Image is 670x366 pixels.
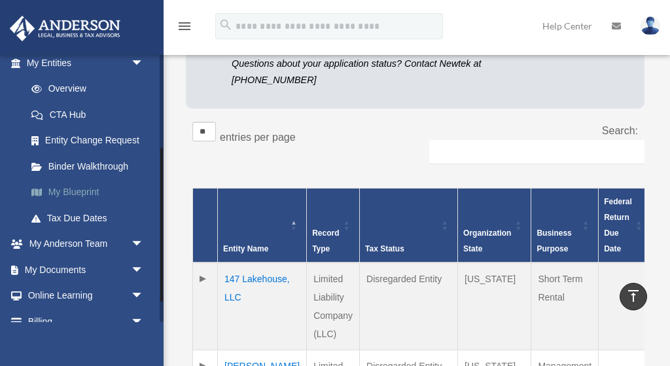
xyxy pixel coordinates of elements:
[219,18,233,32] i: search
[360,263,458,350] td: Disregarded Entity
[177,18,192,34] i: menu
[131,50,157,77] span: arrow_drop_down
[232,56,495,88] p: Questions about your application status? Contact Newtek at [PHONE_NUMBER]
[18,179,164,206] a: My Blueprint
[9,283,164,309] a: Online Learningarrow_drop_down
[18,128,164,154] a: Entity Change Request
[9,50,164,76] a: My Entitiesarrow_drop_down
[131,308,157,335] span: arrow_drop_down
[458,189,531,263] th: Organization State: Activate to sort
[18,101,164,128] a: CTA Hub
[131,283,157,310] span: arrow_drop_down
[599,189,652,263] th: Federal Return Due Date: Activate to sort
[18,153,164,179] a: Binder Walkthrough
[602,125,638,136] label: Search:
[131,257,157,284] span: arrow_drop_down
[604,197,632,253] span: Federal Return Due Date
[177,23,192,34] a: menu
[18,205,164,231] a: Tax Due Dates
[9,308,164,335] a: Billingarrow_drop_down
[458,263,531,350] td: [US_STATE]
[620,283,647,310] a: vertical_align_top
[307,263,360,350] td: Limited Liability Company (LLC)
[360,189,458,263] th: Tax Status: Activate to sort
[531,189,599,263] th: Business Purpose: Activate to sort
[307,189,360,263] th: Record Type: Activate to sort
[218,263,307,350] td: 147 Lakehouse, LLC
[463,229,511,253] span: Organization State
[131,231,157,258] span: arrow_drop_down
[531,263,599,350] td: Short Term Rental
[641,16,660,35] img: User Pic
[537,229,571,253] span: Business Purpose
[9,257,164,283] a: My Documentsarrow_drop_down
[223,244,268,253] span: Entity Name
[18,76,157,102] a: Overview
[9,231,164,257] a: My Anderson Teamarrow_drop_down
[218,189,307,263] th: Entity Name: Activate to invert sorting
[626,288,641,304] i: vertical_align_top
[312,229,339,253] span: Record Type
[220,132,296,143] label: entries per page
[365,244,404,253] span: Tax Status
[6,16,124,41] img: Anderson Advisors Platinum Portal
